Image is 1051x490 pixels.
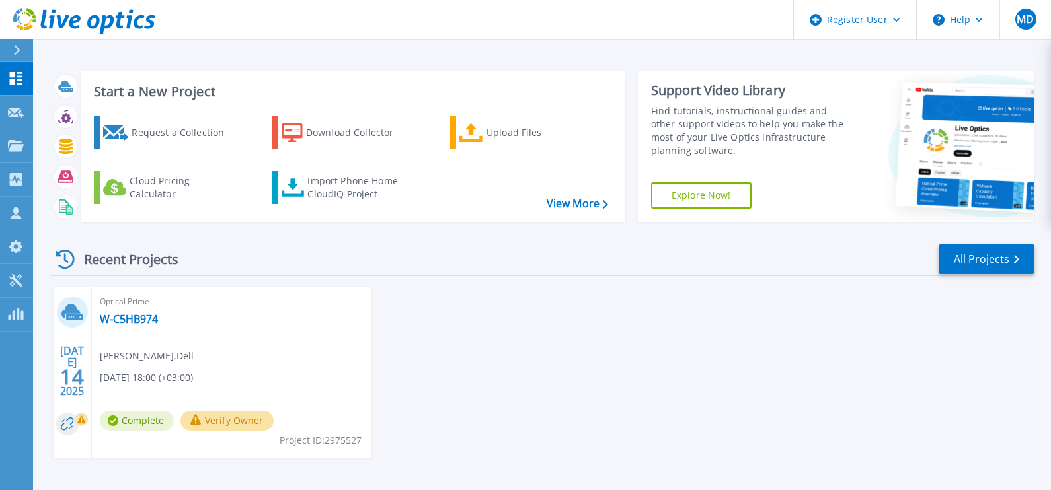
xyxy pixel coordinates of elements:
[100,312,158,326] a: W-C5HB974
[100,295,364,309] span: Optical Prime
[450,116,598,149] a: Upload Files
[307,174,410,201] div: Import Phone Home CloudIQ Project
[306,120,412,146] div: Download Collector
[94,85,607,99] h3: Start a New Project
[547,197,608,210] a: View More
[51,243,196,275] div: Recent Projects
[94,171,241,204] a: Cloud Pricing Calculator
[130,174,235,201] div: Cloud Pricing Calculator
[100,411,174,431] span: Complete
[100,370,193,385] span: [DATE] 18:00 (+03:00)
[272,116,420,149] a: Download Collector
[132,120,237,146] div: Request a Collection
[651,182,752,209] a: Explore Now!
[94,116,241,149] a: Request a Collection
[100,349,194,363] span: [PERSON_NAME] , Dell
[1017,14,1034,24] span: MD
[180,411,274,431] button: Verify Owner
[280,433,362,448] span: Project ID: 2975527
[487,120,592,146] div: Upload Files
[651,82,851,99] div: Support Video Library
[60,371,84,382] span: 14
[59,347,85,395] div: [DATE] 2025
[651,104,851,157] div: Find tutorials, instructional guides and other support videos to help you make the most of your L...
[939,244,1034,274] a: All Projects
